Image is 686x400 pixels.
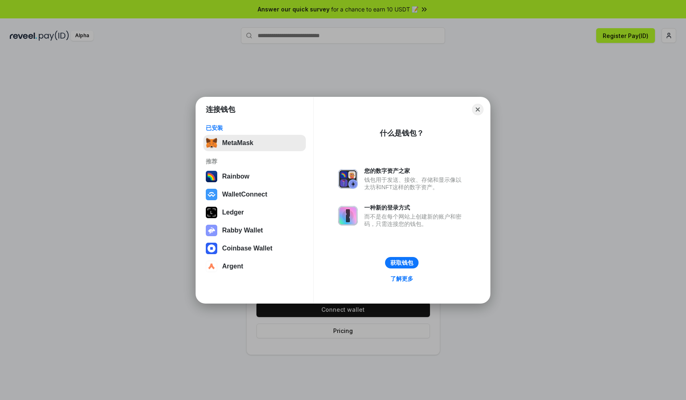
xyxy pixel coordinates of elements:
[364,176,465,191] div: 钱包用于发送、接收、存储和显示像以太坊和NFT这样的数字资产。
[364,167,465,174] div: 您的数字资产之家
[222,173,249,180] div: Rainbow
[203,240,306,257] button: Coinbase Wallet
[206,105,235,114] h1: 连接钱包
[206,261,217,272] img: svg+xml,%3Csvg%20width%3D%2228%22%20height%3D%2228%22%20viewBox%3D%220%200%2028%2028%22%20fill%3D...
[222,139,253,147] div: MetaMask
[203,222,306,239] button: Rabby Wallet
[203,168,306,185] button: Rainbow
[203,135,306,151] button: MetaMask
[206,189,217,200] img: svg+xml,%3Csvg%20width%3D%2228%22%20height%3D%2228%22%20viewBox%3D%220%200%2028%2028%22%20fill%3D...
[472,104,483,115] button: Close
[385,257,419,268] button: 获取钱包
[203,204,306,221] button: Ledger
[385,273,418,284] a: 了解更多
[206,124,303,132] div: 已安装
[222,191,267,198] div: WalletConnect
[206,243,217,254] img: svg+xml,%3Csvg%20width%3D%2228%22%20height%3D%2228%22%20viewBox%3D%220%200%2028%2028%22%20fill%3D...
[206,171,217,182] img: svg+xml,%3Csvg%20width%3D%22120%22%20height%3D%22120%22%20viewBox%3D%220%200%20120%20120%22%20fil...
[390,259,413,266] div: 获取钱包
[203,258,306,275] button: Argent
[203,186,306,203] button: WalletConnect
[222,263,243,270] div: Argent
[206,137,217,149] img: svg+xml,%3Csvg%20fill%3D%22none%22%20height%3D%2233%22%20viewBox%3D%220%200%2035%2033%22%20width%...
[206,225,217,236] img: svg+xml,%3Csvg%20xmlns%3D%22http%3A%2F%2Fwww.w3.org%2F2000%2Fsvg%22%20fill%3D%22none%22%20viewBox...
[338,206,358,226] img: svg+xml,%3Csvg%20xmlns%3D%22http%3A%2F%2Fwww.w3.org%2F2000%2Fsvg%22%20fill%3D%22none%22%20viewBox...
[222,245,272,252] div: Coinbase Wallet
[390,275,413,282] div: 了解更多
[380,128,424,138] div: 什么是钱包？
[338,169,358,189] img: svg+xml,%3Csvg%20xmlns%3D%22http%3A%2F%2Fwww.w3.org%2F2000%2Fsvg%22%20fill%3D%22none%22%20viewBox...
[222,227,263,234] div: Rabby Wallet
[222,209,244,216] div: Ledger
[206,158,303,165] div: 推荐
[206,207,217,218] img: svg+xml,%3Csvg%20xmlns%3D%22http%3A%2F%2Fwww.w3.org%2F2000%2Fsvg%22%20width%3D%2228%22%20height%3...
[364,204,465,211] div: 一种新的登录方式
[364,213,465,228] div: 而不是在每个网站上创建新的账户和密码，只需连接您的钱包。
